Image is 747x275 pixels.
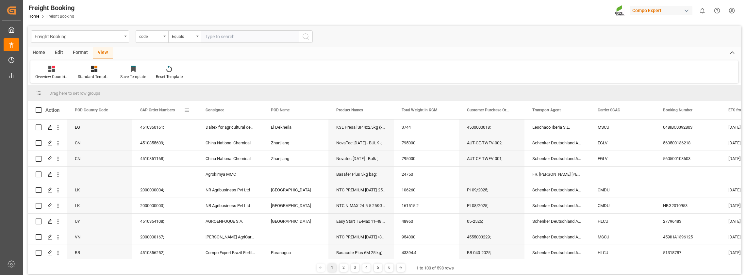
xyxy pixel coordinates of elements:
div: 459IHA1396125 [655,229,721,245]
div: Press SPACE to select this row. [28,245,67,261]
div: Easy Start TE-Max 11-48 1.000 kg Big Bag; [328,214,394,229]
span: Customer Purchase Order Numbers [467,108,511,112]
div: China National Chemical [198,151,263,166]
span: Carrier SCAC [598,108,620,112]
div: Save Template [120,74,146,80]
span: Drag here to set row groups [49,91,100,96]
div: 106260 [394,182,459,198]
div: NR Agribusiness Pvt Ltd [198,182,263,198]
span: SAP Order Numbers [140,108,175,112]
div: Daltex for agricultural development [198,120,263,135]
div: HBG2010953 [655,198,721,213]
div: 2000000167; [132,229,198,245]
button: Help Center [710,3,724,18]
div: FR. [PERSON_NAME] [PERSON_NAME] (GMBH & CO.) KG [524,167,590,182]
button: open menu [31,30,129,43]
div: PI 08/2025; [459,198,524,213]
div: Reset Template [156,74,183,80]
span: Booking Number [663,108,692,112]
div: MSCU [590,229,655,245]
div: 954000 [394,229,459,245]
div: MSCU [590,120,655,135]
div: 3744 [394,120,459,135]
div: Overview Countries [35,74,68,80]
div: 4510355609; [132,135,198,151]
div: Schenker Deutschland AG Seefracht, Export [524,229,590,245]
div: Schenker Deutschland AG Seefracht [524,245,590,260]
div: VN [67,229,132,245]
a: Home [28,14,39,19]
button: show 0 new notifications [695,3,710,18]
div: AGROENFOQUE S.A. [198,214,263,229]
div: Equals [172,32,194,40]
div: 2000000003; [132,198,198,213]
div: Press SPACE to select this row. [28,182,67,198]
div: 4510354108; [132,214,198,229]
div: BR 040-2025; [459,245,524,260]
div: Format [68,47,93,58]
button: open menu [168,30,201,43]
div: 2000000004; [132,182,198,198]
div: NR Agribusiness Pvt Ltd [198,198,263,213]
div: Schenker Deutschland AG Seefracht [524,151,590,166]
div: 4510356252; [132,245,198,260]
div: 51318787 [655,245,721,260]
div: BR [67,245,132,260]
div: Schenker Deutschland AG Seefracht, Export [524,182,590,198]
div: 2 [340,264,348,272]
div: Novatec [DATE] - Bulk-; [328,151,394,166]
div: [GEOGRAPHIC_DATA] [263,182,328,198]
div: 4510351168; [132,151,198,166]
div: Freight Booking [35,32,122,40]
div: Paranagua [263,245,328,260]
div: Press SPACE to select this row. [28,229,67,245]
div: CMDU [590,182,655,198]
span: POD Name [271,108,290,112]
div: 6 [385,264,393,272]
div: Press SPACE to select this row. [28,135,67,151]
div: 161515.2 [394,198,459,213]
div: 795000 [394,135,459,151]
div: 795000 [394,151,459,166]
div: Press SPACE to select this row. [28,214,67,229]
div: View [93,47,113,58]
div: 43394.4 [394,245,459,260]
div: 24750 [394,167,459,182]
div: EGLV [590,135,655,151]
div: Action [45,107,59,113]
div: 5 [374,264,382,272]
div: Freight Booking [28,3,75,13]
div: CMDU [590,198,655,213]
div: Compo Expert Brazil Fertiliz. LTDA. [198,245,263,260]
div: EGLV [590,151,655,166]
div: Schenker Deutschland AG Seefracht [524,135,590,151]
div: PI 09/2025; [459,182,524,198]
div: KSL Presal SP 4x2,5kg (x36) WW; [328,120,394,135]
div: NTC PREMIUM [DATE] 25kg (x42) INT; [328,182,394,198]
div: [PERSON_NAME] AgriCare Vietnam, Co., Ltd.,, [GEOGRAPHIC_DATA], [198,229,263,245]
div: Home [28,47,50,58]
div: Standard Templates [78,74,110,80]
div: CN [67,135,132,151]
div: Basacote Plus 6M 25 kg; [328,245,394,260]
div: 27796483 [655,214,721,229]
div: Schenker Deutschland AG Seefracht, Export [524,198,590,213]
div: NovaTec [DATE] - BULK -; [328,135,394,151]
div: Press SPACE to select this row. [28,120,67,135]
div: 560500136218 [655,135,721,151]
div: Press SPACE to select this row. [28,151,67,167]
div: El Dekheila [263,120,328,135]
div: Schenker Deutschland AG Seefracht [524,214,590,229]
div: 4 [362,264,371,272]
div: Press SPACE to select this row. [28,198,67,214]
div: NTC N-MAX 24-5-5 25KG (x42) INT; [328,198,394,213]
div: 4500000018; [459,120,524,135]
div: China National Chemical [198,135,263,151]
div: Edit [50,47,68,58]
div: Press SPACE to select this row. [28,167,67,182]
div: [GEOGRAPHIC_DATA] [263,198,328,213]
div: 048IBC0392803 [655,120,721,135]
div: HLCU [590,245,655,260]
img: Screenshot%202023-09-29%20at%2010.02.21.png_1712312052.png [615,5,625,16]
div: 1 to 100 of 598 rows [416,265,454,271]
